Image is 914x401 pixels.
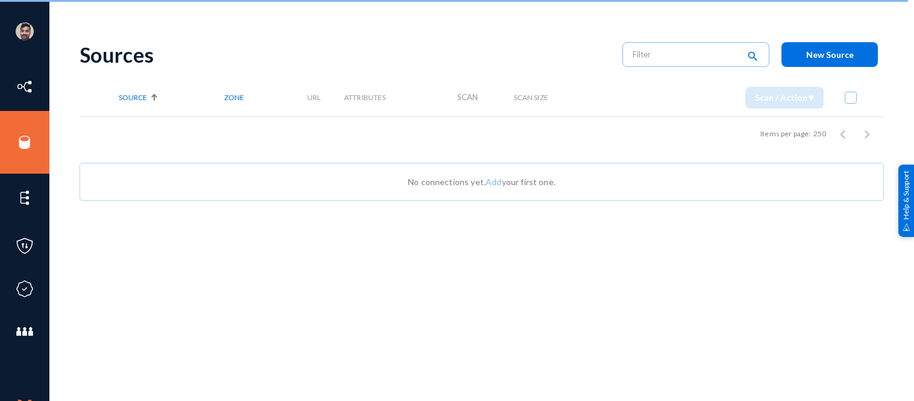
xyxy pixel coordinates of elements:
span: Attributes [344,93,386,102]
mat-icon: search [745,49,760,65]
img: icon-inventory.svg [16,78,34,96]
span: Scan Size [514,93,548,102]
div: 250 [813,128,826,139]
span: No connections yet. your first one. [408,177,556,187]
img: icon-members.svg [16,323,34,341]
span: Zone [224,93,244,102]
button: Next page [855,122,879,146]
div: Help & Support [898,164,914,236]
img: icon-elements.svg [16,189,34,207]
div: Sources [80,42,610,67]
span: URL [307,93,321,102]
span: Scan [457,92,478,102]
div: Zone [224,93,307,102]
img: ACg8ocK1ZkZ6gbMmCU1AeqPIsBvrTWeY1xNXvgxNjkUXxjcqAiPEIvU=s96-c [16,22,34,40]
span: New Source [806,49,854,60]
span: Source [119,93,147,102]
a: Add [486,177,501,187]
img: icon-policies.svg [16,237,34,255]
div: Source [119,93,225,102]
img: icon-sources.svg [16,133,34,151]
button: Previous page [831,122,855,146]
button: New Source [781,42,878,67]
img: icon-compliance.svg [16,280,34,298]
div: Items per page: [760,128,810,139]
input: Filter [633,45,739,63]
img: help_support.svg [903,223,910,231]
